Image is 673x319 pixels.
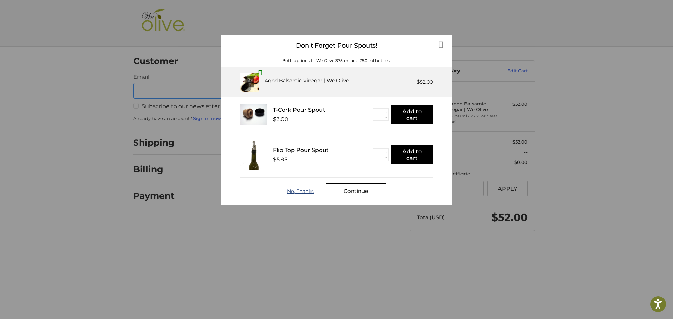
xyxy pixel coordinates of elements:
[383,155,388,160] button: ▼
[326,183,386,199] div: Continue
[383,110,388,115] button: ▲
[221,57,452,64] div: Both options fit We Olive 375 ml and 750 ml bottles.
[391,105,433,124] button: Add to cart
[383,115,388,120] button: ▼
[417,78,433,86] div: $52.00
[273,116,288,123] div: $3.00
[273,106,373,113] div: T-Cork Pour Spout
[273,156,287,163] div: $5.95
[265,77,349,84] div: Aged Balsamic Vinegar | We Olive
[10,11,79,16] p: We're away right now. Please check back later!
[221,35,452,56] div: Don't Forget Pour Spouts!
[287,188,326,194] div: No, Thanks
[391,145,433,164] button: Add to cart
[240,139,267,170] img: FTPS_bottle__43406.1705089544.233.225.jpg
[383,150,388,155] button: ▲
[273,147,373,153] div: Flip Top Pour Spout
[81,9,89,18] button: Open LiveChat chat widget
[240,104,267,125] img: T_Cork__22625.1711686153.233.225.jpg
